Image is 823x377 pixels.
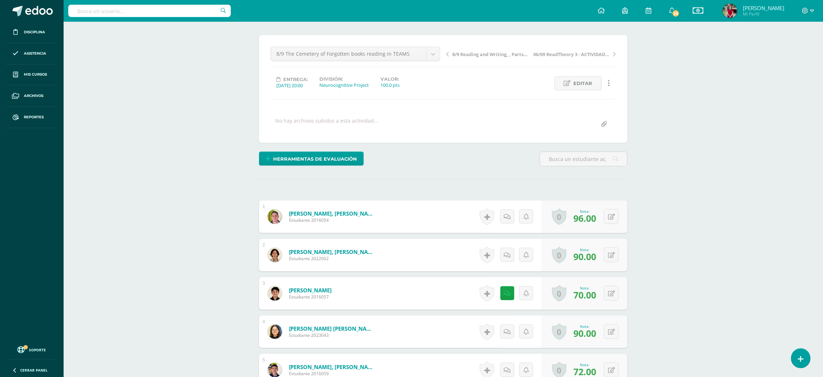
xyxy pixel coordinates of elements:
[268,325,282,339] img: 2f4c244bf6643e28017f0785e9c3ea6f.png
[573,212,596,224] span: 96.00
[289,287,332,294] a: [PERSON_NAME]
[6,22,58,43] a: Disciplina
[9,344,55,354] a: Soporte
[289,332,376,338] span: Estudiante 2023043
[573,250,596,263] span: 90.00
[268,209,282,224] img: 2ac621d885da50cde50dcbe7d88617bc.png
[289,363,376,370] a: [PERSON_NAME], [PERSON_NAME]
[540,152,627,166] input: Busca un estudiante aquí...
[573,324,596,329] div: Nota:
[268,286,282,301] img: f4382c182976d86660b0604d7dcd5a07.png
[6,107,58,128] a: Reportes
[24,51,46,56] span: Asistencia
[380,82,400,88] div: 100.0 pts
[6,85,58,107] a: Archivos
[276,82,308,89] div: [DATE] 20:00
[573,289,596,301] span: 70.00
[24,29,45,35] span: Disciplina
[68,5,231,17] input: Busca un usuario...
[289,370,376,377] span: Estudiante 2016059
[380,76,400,82] label: Valor:
[319,76,369,82] label: División:
[552,285,566,302] a: 0
[552,247,566,263] a: 0
[534,51,610,58] span: 06/09 ReadTheory 3 - ACTIVIDAD CERRADA
[271,47,440,61] a: 8/9 The Cemetery of Forgotten books reading in TEAMS
[275,117,378,131] div: No hay archivos subidos a esta actividad...
[574,77,593,90] span: Editar
[289,248,376,255] a: [PERSON_NAME], [PERSON_NAME]
[552,208,566,225] a: 0
[24,93,43,99] span: Archivos
[268,248,282,262] img: 84c4a7923b0c036d246bba4ed201b3fa.png
[276,47,421,61] span: 8/9 The Cemetery of Forgotten books reading in TEAMS
[573,209,596,214] div: Nota:
[573,285,596,291] div: Nota:
[573,362,596,367] div: Nota:
[743,4,784,12] span: [PERSON_NAME]
[289,217,376,223] span: Estudiante 2016054
[259,152,364,166] a: Herramientas de evaluación
[743,11,784,17] span: Mi Perfil
[573,247,596,252] div: Nota:
[283,77,308,82] span: Entrega:
[573,327,596,339] span: 90.00
[452,51,529,58] span: 8/9 Reading and Writing, , Parts of speech exercise in the notebook
[446,50,531,58] a: 8/9 Reading and Writing, , Parts of speech exercise in the notebook
[723,4,737,18] img: 352c638b02aaae08c95ba80ed60c845f.png
[552,323,566,340] a: 0
[289,294,332,300] span: Estudiante 2016057
[273,152,357,166] span: Herramientas de evaluación
[24,114,44,120] span: Reportes
[531,50,616,58] a: 06/09 ReadTheory 3 - ACTIVIDAD CERRADA
[289,255,376,262] span: Estudiante 2022002
[289,325,376,332] a: [PERSON_NAME] [PERSON_NAME]
[6,43,58,64] a: Asistencia
[24,72,47,77] span: Mis cursos
[319,82,369,88] div: Neurocognitive Project
[20,368,48,373] span: Cerrar panel
[6,64,58,86] a: Mis cursos
[29,347,46,352] span: Soporte
[289,210,376,217] a: [PERSON_NAME], [PERSON_NAME]
[672,9,680,17] span: 30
